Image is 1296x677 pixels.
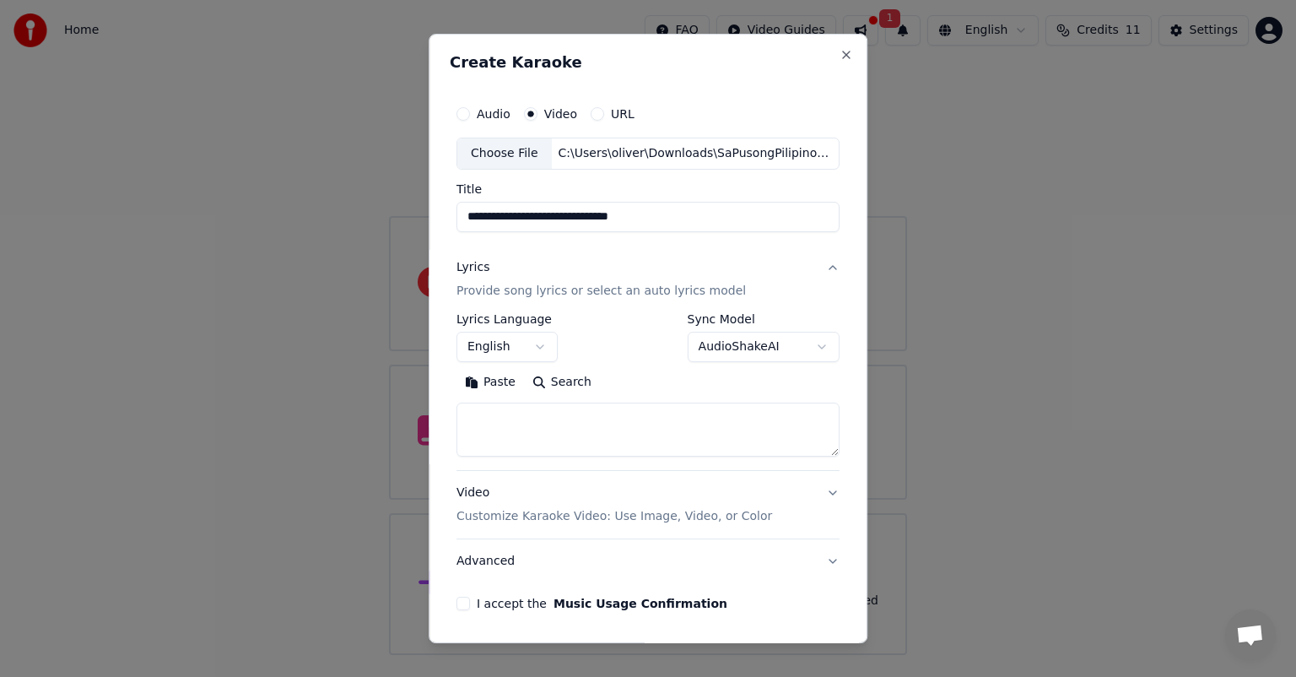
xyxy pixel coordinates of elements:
label: Audio [477,108,510,120]
div: Lyrics [456,259,489,276]
button: Paste [456,369,524,396]
button: VideoCustomize Karaoke Video: Use Image, Video, or Color [456,471,840,539]
div: LyricsProvide song lyrics or select an auto lyrics model [456,313,840,470]
h2: Create Karaoke [450,55,846,70]
p: Provide song lyrics or select an auto lyrics model [456,283,746,300]
p: Customize Karaoke Video: Use Image, Video, or Color [456,508,772,525]
button: Advanced [456,539,840,583]
label: URL [611,108,634,120]
button: I accept the [553,598,727,609]
div: C:\Users\oliver\Downloads\SaPusongPilipino_Bangon_Pilipinas.mp4 [552,145,839,162]
div: Choose File [457,138,552,169]
label: Sync Model [688,313,840,325]
div: Video [456,485,772,525]
label: I accept the [477,598,727,609]
label: Lyrics Language [456,313,558,325]
label: Video [544,108,577,120]
button: Search [524,369,600,396]
button: LyricsProvide song lyrics or select an auto lyrics model [456,246,840,313]
label: Title [456,183,840,195]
